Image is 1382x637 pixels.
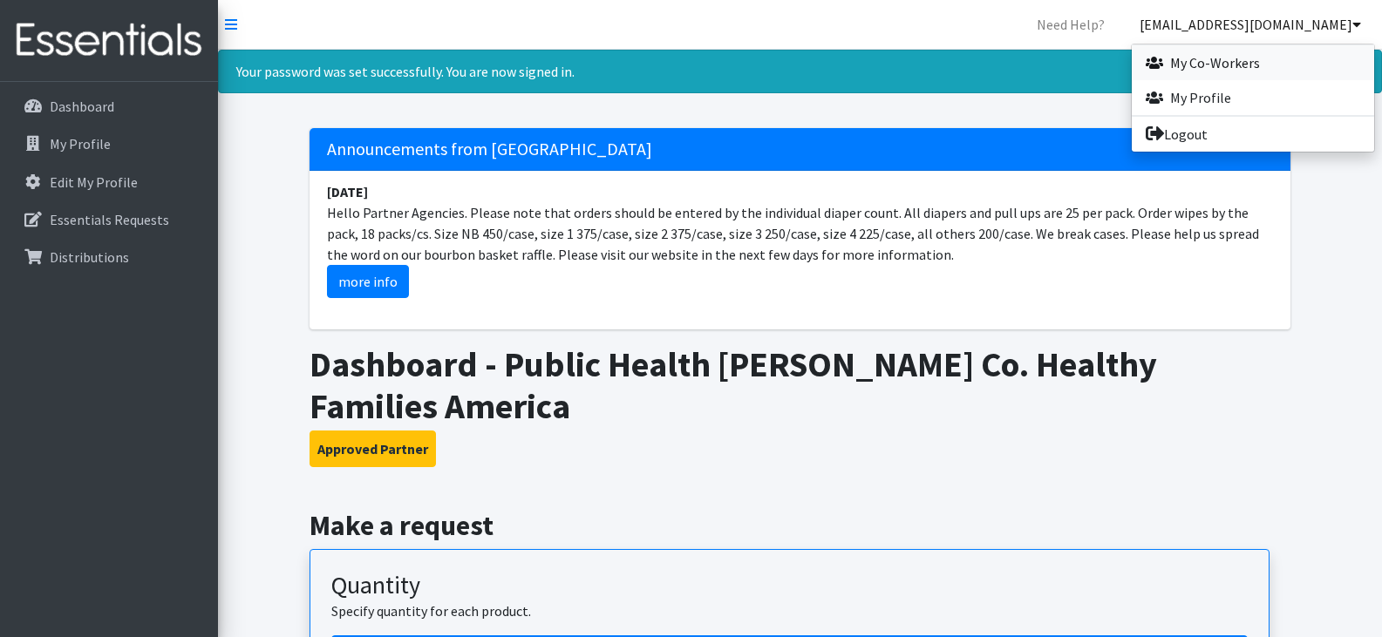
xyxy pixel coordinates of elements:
a: Distributions [7,240,211,274]
p: My Profile [50,135,111,152]
a: Need Help? [1023,7,1119,42]
a: My Co-Workers [1132,45,1374,80]
button: Approved Partner [310,430,436,467]
a: more info [327,265,409,298]
a: Edit My Profile [7,165,211,200]
h2: Make a request [310,509,1290,542]
p: Essentials Requests [50,211,169,228]
p: Dashboard [50,98,114,115]
p: Distributions [50,248,129,266]
li: Hello Partner Agencies. Please note that orders should be entered by the individual diaper count.... [310,171,1290,308]
strong: [DATE] [327,183,368,200]
img: HumanEssentials [7,11,211,70]
a: Logout [1132,117,1374,152]
h3: Quantity [331,571,1248,600]
p: Specify quantity for each product. [331,600,1248,621]
a: My Profile [7,126,211,161]
a: My Profile [1132,80,1374,115]
h1: Dashboard - Public Health [PERSON_NAME] Co. Healthy Families America [310,343,1290,427]
h5: Announcements from [GEOGRAPHIC_DATA] [310,128,1290,171]
p: Edit My Profile [50,173,138,191]
a: Dashboard [7,89,211,124]
div: Your password was set successfully. You are now signed in. [218,50,1382,93]
a: [EMAIL_ADDRESS][DOMAIN_NAME] [1126,7,1375,42]
a: Essentials Requests [7,202,211,237]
